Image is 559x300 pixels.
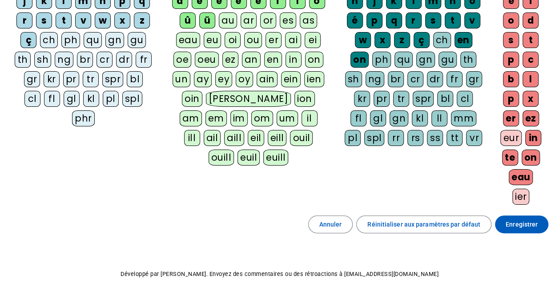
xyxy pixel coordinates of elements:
[457,91,473,107] div: cl
[265,32,282,48] div: er
[454,32,472,48] div: en
[24,91,40,107] div: cl
[503,71,519,87] div: b
[230,110,248,126] div: im
[525,130,541,146] div: in
[24,71,40,87] div: gr
[209,150,234,166] div: ouill
[277,110,298,126] div: um
[427,130,443,146] div: ss
[16,12,32,28] div: r
[116,52,132,68] div: dr
[523,12,539,28] div: d
[305,52,323,68] div: on
[433,32,451,48] div: ch
[407,130,423,146] div: rs
[194,71,212,87] div: ay
[374,91,390,107] div: pr
[251,110,273,126] div: om
[260,12,276,28] div: or
[56,12,72,28] div: t
[236,71,253,87] div: oy
[64,91,80,107] div: gl
[180,110,202,126] div: am
[55,52,73,68] div: ng
[114,12,130,28] div: x
[264,52,282,68] div: en
[503,110,519,126] div: er
[347,12,363,28] div: é
[105,32,124,48] div: gn
[509,169,533,185] div: eau
[386,12,402,28] div: q
[364,130,385,146] div: spl
[294,91,315,107] div: ion
[354,91,370,107] div: kr
[204,32,221,48] div: eu
[366,71,384,87] div: ng
[285,32,301,48] div: ai
[204,130,221,146] div: ail
[464,12,480,28] div: v
[503,91,519,107] div: p
[244,32,262,48] div: ou
[345,130,361,146] div: pl
[15,52,31,68] div: th
[44,71,60,87] div: kr
[407,71,423,87] div: cr
[77,52,93,68] div: br
[215,71,232,87] div: ey
[356,215,491,233] button: Réinitialiser aux paramètres par défaut
[506,219,538,230] span: Enregistrer
[460,52,476,68] div: th
[248,130,264,146] div: eil
[97,52,113,68] div: cr
[95,12,111,28] div: w
[406,12,422,28] div: r
[286,52,302,68] div: in
[127,71,143,87] div: bl
[319,219,342,230] span: Annuler
[372,52,391,68] div: ph
[122,91,143,107] div: spl
[281,71,301,87] div: ein
[176,32,201,48] div: eau
[219,12,237,28] div: au
[393,91,409,107] div: tr
[242,52,261,68] div: an
[495,215,548,233] button: Enregistrer
[180,12,196,28] div: û
[257,71,277,87] div: ain
[416,52,435,68] div: gn
[412,110,428,126] div: kl
[134,12,150,28] div: z
[374,32,390,48] div: x
[502,150,518,166] div: te
[413,91,434,107] div: spr
[268,130,287,146] div: eill
[425,12,441,28] div: s
[308,215,353,233] button: Annuler
[523,32,539,48] div: t
[34,52,51,68] div: sh
[173,52,191,68] div: oe
[503,52,519,68] div: p
[388,71,404,87] div: br
[300,12,317,28] div: as
[451,110,476,126] div: mm
[61,32,80,48] div: ph
[388,130,404,146] div: rr
[466,130,482,146] div: vr
[225,32,241,48] div: oi
[44,91,60,107] div: fl
[304,71,324,87] div: ien
[446,71,462,87] div: fr
[305,32,321,48] div: ei
[345,71,362,87] div: sh
[302,110,318,126] div: il
[237,150,260,166] div: euil
[136,52,152,68] div: fr
[63,71,79,87] div: pr
[182,91,202,107] div: oin
[503,12,519,28] div: o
